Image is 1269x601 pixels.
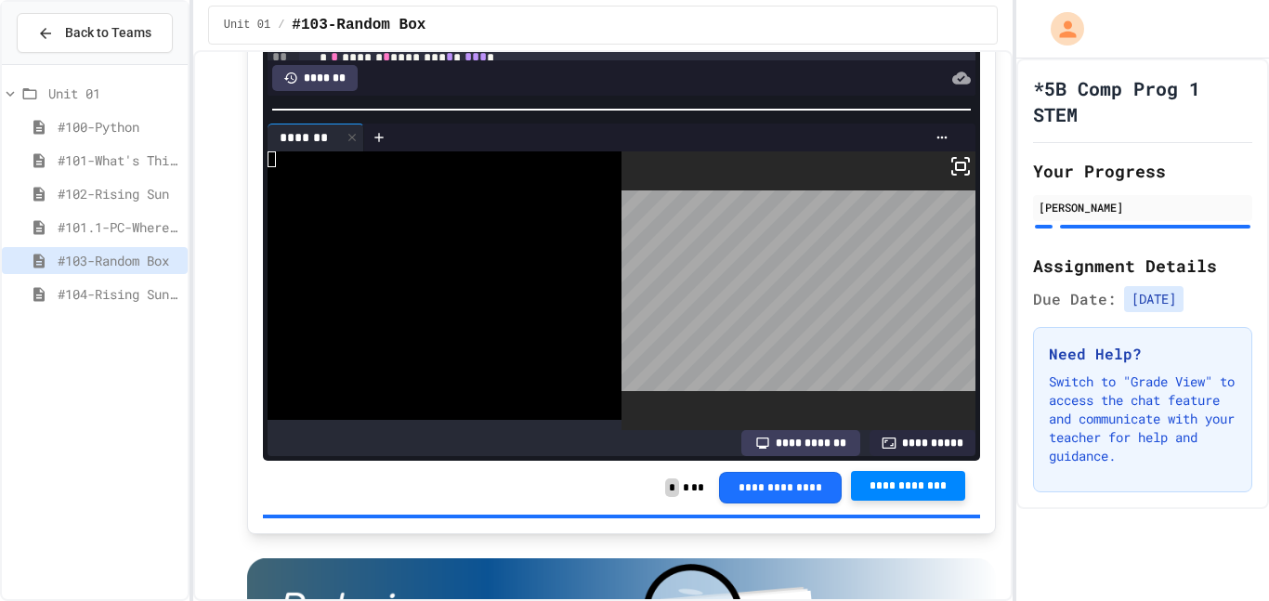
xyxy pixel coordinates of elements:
span: #101-What's This ?? [58,150,180,170]
div: My Account [1031,7,1089,50]
span: #102-Rising Sun [58,184,180,203]
h2: Assignment Details [1033,253,1252,279]
span: Unit 01 [224,18,270,33]
span: #103-Random Box [58,251,180,270]
span: / [278,18,284,33]
span: #101.1-PC-Where am I? [58,217,180,237]
h2: Your Progress [1033,158,1252,184]
span: #103-Random Box [292,14,425,36]
span: [DATE] [1124,286,1184,312]
h1: *5B Comp Prog 1 STEM [1033,75,1252,127]
span: #100-Python [58,117,180,137]
h3: Need Help? [1049,343,1236,365]
button: Back to Teams [17,13,173,53]
span: Unit 01 [48,84,180,103]
span: Due Date: [1033,288,1117,310]
p: Switch to "Grade View" to access the chat feature and communicate with your teacher for help and ... [1049,372,1236,465]
div: [PERSON_NAME] [1039,199,1247,216]
span: #104-Rising Sun Plus [58,284,180,304]
span: Back to Teams [65,23,151,43]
